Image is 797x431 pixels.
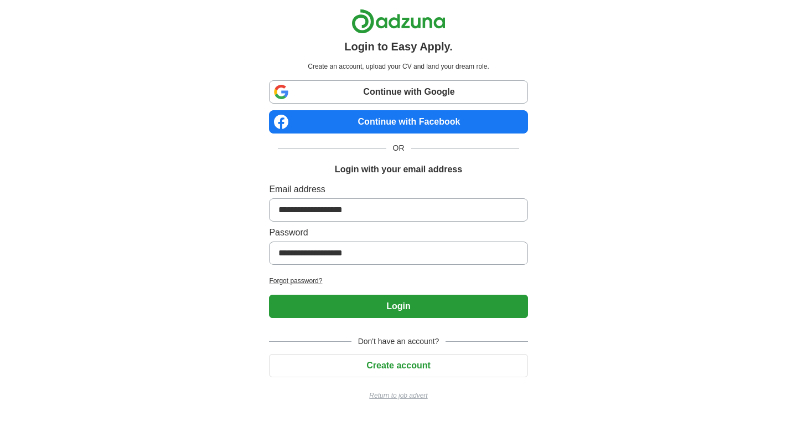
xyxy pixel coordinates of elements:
[335,163,462,176] h1: Login with your email address
[269,276,527,286] a: Forgot password?
[386,142,411,154] span: OR
[269,226,527,239] label: Password
[269,391,527,401] a: Return to job advert
[269,354,527,377] button: Create account
[269,80,527,104] a: Continue with Google
[269,110,527,134] a: Continue with Facebook
[351,336,446,347] span: Don't have an account?
[351,9,446,34] img: Adzuna logo
[269,295,527,318] button: Login
[269,361,527,370] a: Create account
[271,61,525,71] p: Create an account, upload your CV and land your dream role.
[269,183,527,196] label: Email address
[344,38,453,55] h1: Login to Easy Apply.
